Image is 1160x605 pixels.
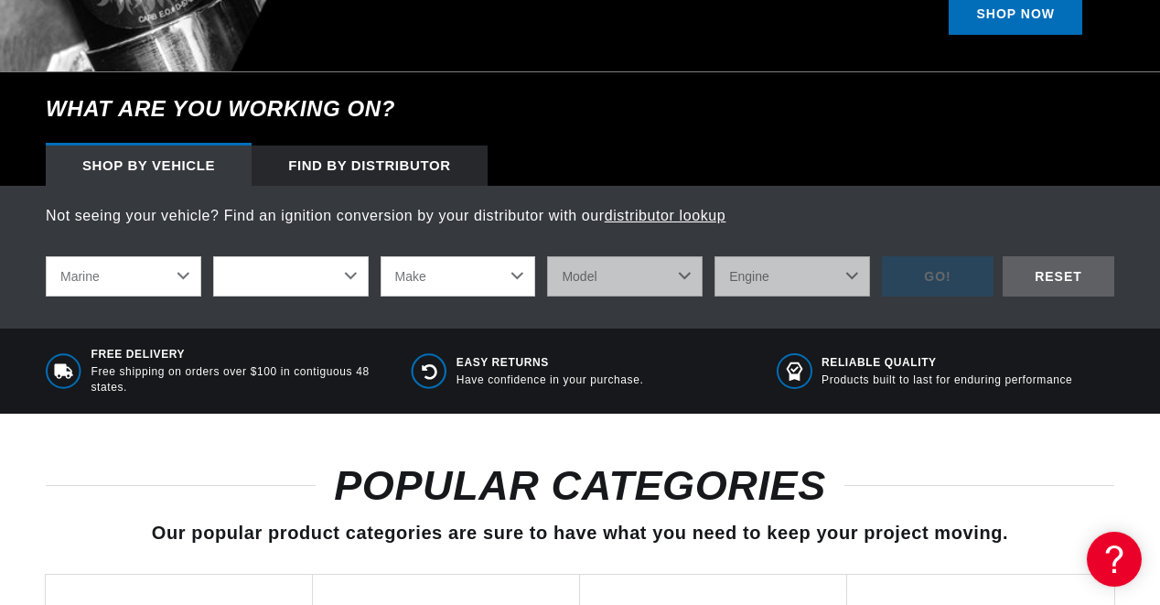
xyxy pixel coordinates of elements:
select: Engine [714,256,870,297]
span: Easy Returns [456,355,644,371]
a: distributor lookup [605,208,726,223]
select: Year [213,256,369,297]
div: RESET [1003,256,1114,297]
span: Free Delivery [91,347,384,362]
select: Ride Type [46,256,201,297]
p: Not seeing your vehicle? Find an ignition conversion by your distributor with our [46,204,1114,228]
p: Free shipping on orders over $100 in contiguous 48 states. [91,364,384,395]
p: Products built to last for enduring performance [822,373,1072,388]
span: Our popular product categories are sure to have what you need to keep your project moving. [152,523,1008,543]
select: Model [547,256,703,297]
h2: POPULAR CATEGORIES [46,469,1114,503]
div: Shop by vehicle [46,146,252,186]
span: RELIABLE QUALITY [822,355,1072,371]
select: Make [381,256,536,297]
div: Find by Distributor [252,146,488,186]
p: Have confidence in your purchase. [456,373,644,388]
